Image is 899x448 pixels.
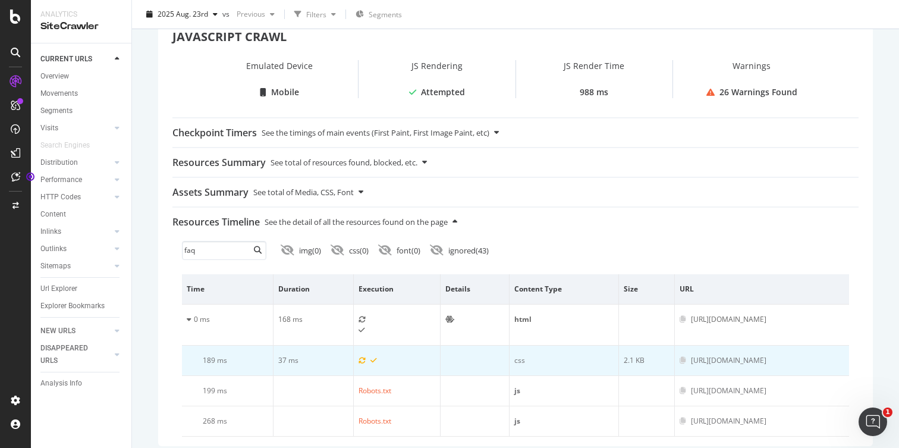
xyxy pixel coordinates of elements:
[580,86,608,98] div: 988 ms
[299,245,321,256] div: img ( 0 )
[359,416,391,427] div: Robots.txt
[514,416,614,427] div: js
[40,208,66,221] div: Content
[514,355,614,366] div: css
[40,191,81,203] div: HTTP Codes
[271,86,299,98] div: Mobile
[232,5,279,24] button: Previous
[445,284,501,295] span: Details
[172,29,859,46] div: JAVASCRIPT CRAWL
[859,408,887,436] iframe: Intercom live chat
[142,5,222,24] button: 2025 Aug. 23rd
[40,260,111,272] a: Sitemaps
[691,416,766,427] div: [URL][DOMAIN_NAME]
[232,9,265,19] span: Previous
[278,314,349,325] div: 168 ms
[680,284,841,295] span: URL
[514,284,611,295] span: Content Type
[349,245,369,256] div: css ( 0 )
[182,241,266,260] input: Search
[40,243,111,255] a: Outlinks
[883,408,892,417] span: 1
[203,355,227,365] span: 189 ms
[673,60,830,86] div: Warnings
[40,300,123,312] a: Explorer Bookmarks
[40,70,69,83] div: Overview
[158,9,208,19] span: 2025 Aug. 23rd
[271,148,417,177] div: See total of resources found, blocked, etc.
[25,171,36,182] div: Tooltip anchor
[40,300,105,312] div: Explorer Bookmarks
[40,342,111,367] a: DISAPPEARED URLS
[624,284,667,295] span: Size
[172,118,257,147] div: Checkpoint Timers
[265,208,448,236] div: See the detail of all the resources found on the page
[40,87,78,100] div: Movements
[40,10,122,20] div: Analytics
[278,284,346,295] span: Duration
[421,86,465,98] div: Attempted
[40,156,111,169] a: Distribution
[40,260,71,272] div: Sitemaps
[516,60,673,86] div: JS Render Time
[40,225,111,238] a: Inlinks
[514,314,614,325] div: html
[187,284,265,295] span: Time
[290,5,341,24] button: Filters
[359,284,432,295] span: Execution
[40,122,111,134] a: Visits
[194,314,210,324] span: 0 ms
[40,283,77,295] div: Url Explorer
[40,105,73,117] div: Segments
[397,245,420,256] div: font ( 0 )
[691,355,766,366] div: [URL][DOMAIN_NAME]
[40,70,123,83] a: Overview
[40,139,90,152] div: Search Engines
[719,86,797,98] div: 26 Warnings Found
[253,178,354,206] div: See total of Media, CSS, Font
[40,87,123,100] a: Movements
[172,178,249,206] div: Assets Summary
[40,325,76,337] div: NEW URLS
[172,208,260,236] div: Resources Timeline
[359,60,515,86] div: JS Rendering
[203,386,227,396] span: 199 ms
[351,5,407,24] button: Segments
[691,386,766,396] div: [URL][DOMAIN_NAME]
[40,191,111,203] a: HTTP Codes
[172,148,266,177] div: Resources Summary
[40,20,122,33] div: SiteCrawler
[40,139,102,152] a: Search Engines
[222,9,232,19] span: vs
[306,9,326,19] div: Filters
[262,118,489,147] div: See the timings of main events (First Paint, First Image Paint, etc)
[40,342,100,367] div: DISAPPEARED URLS
[40,105,123,117] a: Segments
[369,10,402,20] span: Segments
[40,243,67,255] div: Outlinks
[40,325,111,337] a: NEW URLS
[359,386,391,396] div: Robots.txt
[624,355,669,366] div: 2.1 KB
[40,53,111,65] a: CURRENT URLS
[40,377,82,390] div: Analysis Info
[40,53,92,65] div: CURRENT URLS
[40,122,58,134] div: Visits
[40,283,123,295] a: Url Explorer
[448,245,489,256] div: ignored ( 43 )
[203,416,227,426] span: 268 ms
[40,225,61,238] div: Inlinks
[40,156,78,169] div: Distribution
[40,174,111,186] a: Performance
[40,208,123,221] a: Content
[278,355,349,366] div: 37 ms
[514,386,614,396] div: js
[40,377,123,390] a: Analysis Info
[40,174,82,186] div: Performance
[691,314,766,325] div: [URL][DOMAIN_NAME]
[201,60,358,86] div: Emulated Device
